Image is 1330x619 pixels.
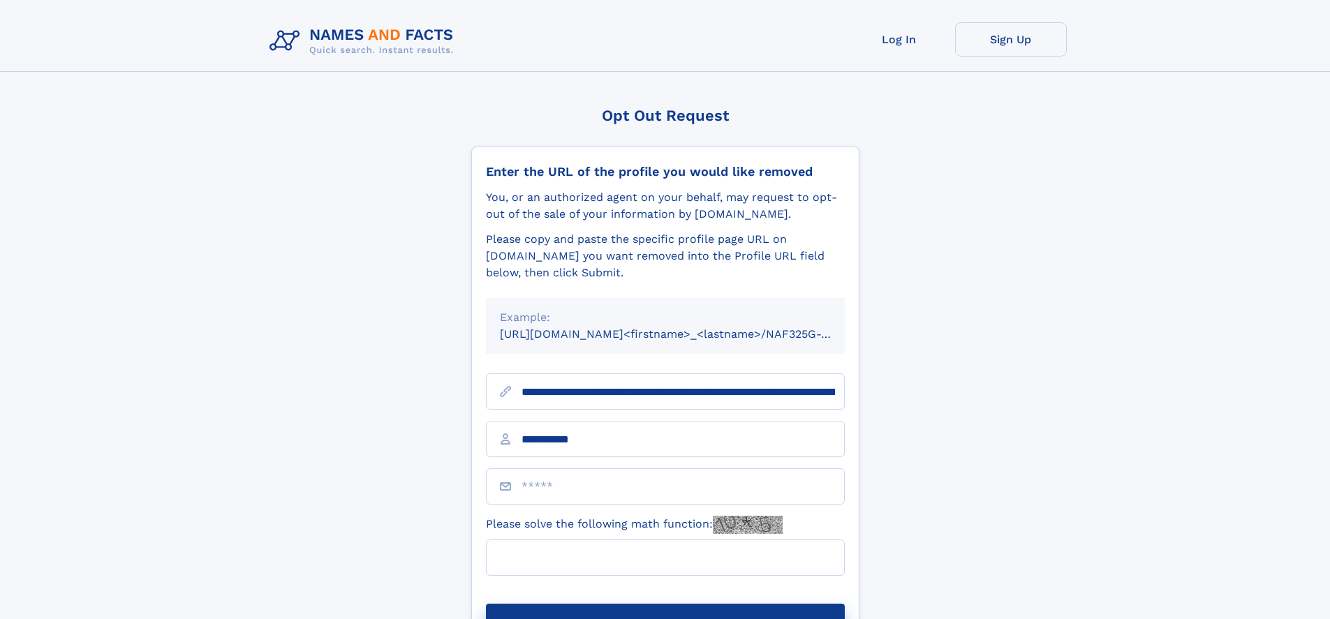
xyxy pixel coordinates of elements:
div: Enter the URL of the profile you would like removed [486,164,845,179]
div: Example: [500,309,831,326]
div: Opt Out Request [471,107,859,124]
a: Sign Up [955,22,1067,57]
img: Logo Names and Facts [264,22,465,60]
a: Log In [843,22,955,57]
div: You, or an authorized agent on your behalf, may request to opt-out of the sale of your informatio... [486,189,845,223]
label: Please solve the following math function: [486,516,783,534]
div: Please copy and paste the specific profile page URL on [DOMAIN_NAME] you want removed into the Pr... [486,231,845,281]
small: [URL][DOMAIN_NAME]<firstname>_<lastname>/NAF325G-xxxxxxxx [500,327,871,341]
